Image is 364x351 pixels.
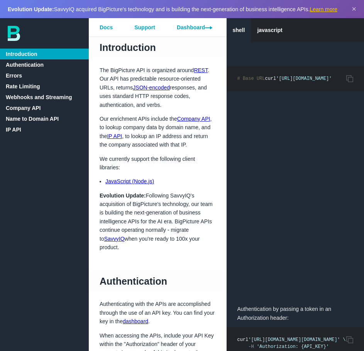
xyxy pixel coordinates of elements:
p: Authenticating with the APIs are accomplished through the use of an API key. You can find your ke... [89,300,227,326]
a: javascript [251,18,288,42]
a: SavvyIQ [104,236,125,242]
span: \ [343,337,345,343]
a: JSON-encoded [133,84,170,91]
strong: Evolution Update: [8,6,54,12]
a: Support [124,18,166,37]
p: Following SavvyIQ's acquisition of BigPicture's technology, our team is building the next-generat... [89,191,227,252]
a: JavaScript (Node.js) [105,178,154,184]
p: The BigPicture API is organized around . Our API has predictable resource-oriented URLs, returns ... [89,66,227,109]
a: REST [194,67,208,73]
p: Our enrichment APIs include the , to lookup company data by domain name, and the , to lookup an I... [89,115,227,149]
span: '[URL][DOMAIN_NAME]' [276,76,332,81]
h1: Authentication [89,271,227,292]
strong: Evolution Update: [100,192,146,199]
span: -H [248,344,254,349]
span: 'Authorization: {API_KEY}' [257,344,329,349]
img: bp-logo-B-teal.svg [8,26,20,41]
a: Docs [89,18,124,37]
a: Company API [177,116,210,122]
code: curl [237,337,346,349]
a: Dashboard [166,18,223,37]
a: IP API [107,133,122,139]
a: Learn more [310,6,337,12]
h1: Introduction [89,37,227,58]
span: '[URL][DOMAIN_NAME][DOMAIN_NAME]' [248,337,340,343]
span: # Base URL [237,76,265,81]
p: We currently support the following client libraries: [89,155,227,172]
button: Dismiss announcement [352,5,356,13]
a: dashboard [123,318,148,324]
a: shell [227,18,251,42]
span: SavvyIQ acquired BigPicture's technology and is building the next-generation of business intellig... [8,6,337,12]
code: curl [237,76,332,81]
